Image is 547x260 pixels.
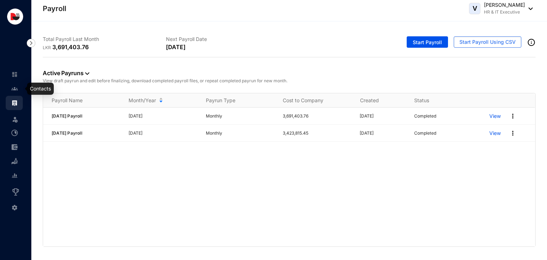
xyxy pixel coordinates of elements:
li: Time Attendance [6,126,23,140]
a: Active Payruns [43,69,89,77]
img: report-unselected.e6a6b4230fc7da01f883.svg [11,172,18,179]
img: loan-unselected.d74d20a04637f2d15ab5.svg [11,158,18,165]
img: people-unselected.118708e94b43a90eceab.svg [11,85,18,92]
a: View [489,113,501,120]
img: nav-icon-right.af6afadce00d159da59955279c43614e.svg [27,39,35,47]
li: Home [6,67,23,82]
span: V [473,5,477,12]
button: Start Payroll Using CSV [454,36,521,48]
img: expense-unselected.2edcf0507c847f3e9e96.svg [11,144,18,150]
p: [DATE] [166,43,185,51]
th: Created [351,93,406,108]
li: Payroll [6,96,23,110]
img: payroll.289672236c54bbec4828.svg [11,100,18,106]
p: Payroll [43,4,66,14]
li: Expenses [6,140,23,154]
p: Completed [414,113,436,120]
p: 3,691,403.76 [283,113,351,120]
img: dropdown-black.8e83cc76930a90b1a4fdb6d089b7bf3a.svg [85,72,89,75]
p: [PERSON_NAME] [484,1,525,9]
span: [DATE] Payroll [52,130,82,136]
img: logo [7,9,23,25]
p: [DATE] [360,130,406,137]
p: [DATE] [129,113,197,120]
p: [DATE] [360,113,406,120]
p: View draft payrun and edit before finalizing, download completed payroll files, or repeat complet... [43,77,536,84]
p: HR & IT Executive [484,9,525,16]
p: Completed [414,130,436,137]
img: dropdown-black.8e83cc76930a90b1a4fdb6d089b7bf3a.svg [525,7,533,10]
p: 3,691,403.76 [52,43,89,51]
a: View [489,130,501,137]
p: [DATE] [129,130,197,137]
img: settings-unselected.1febfda315e6e19643a1.svg [11,204,18,211]
button: Start Payroll [407,36,448,48]
li: Reports [6,168,23,183]
th: Cost to Company [274,93,351,108]
th: Payroll Name [43,93,120,108]
img: leave-unselected.2934df6273408c3f84d9.svg [11,116,19,123]
li: Loan [6,154,23,168]
th: Payrun Type [197,93,274,108]
p: Monthly [206,130,274,137]
img: more.27664ee4a8faa814348e188645a3c1fc.svg [509,130,516,137]
p: Next Payroll Date [166,36,289,43]
li: Contacts [6,82,23,96]
img: award_outlined.f30b2bda3bf6ea1bf3dd.svg [11,188,20,196]
p: 3,423,815.45 [283,130,351,137]
p: LKR [43,44,52,51]
img: more.27664ee4a8faa814348e188645a3c1fc.svg [509,113,516,120]
span: Start Payroll Using CSV [459,38,516,46]
p: Total Payroll Last Month [43,36,166,43]
img: time-attendance-unselected.8aad090b53826881fffb.svg [11,130,18,136]
span: [DATE] Payroll [52,113,82,119]
p: Monthly [206,113,274,120]
img: home-unselected.a29eae3204392db15eaf.svg [11,71,18,78]
span: Month/Year [129,97,156,104]
img: info-outined.c2a0bb1115a2853c7f4cb4062ec879bc.svg [527,38,536,47]
span: Start Payroll [413,39,442,46]
th: Status [406,93,481,108]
